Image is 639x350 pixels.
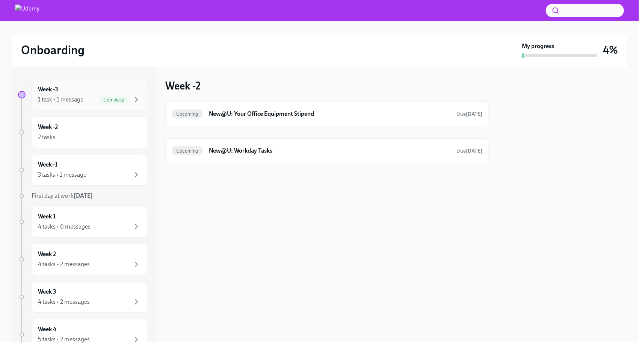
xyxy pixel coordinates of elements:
h6: Week -3 [38,85,58,94]
span: Upcoming [172,111,203,117]
div: 2 tasks [38,133,55,141]
strong: [DATE] [466,111,482,117]
h2: Onboarding [21,42,85,58]
span: October 6th, 2025 09:00 [456,111,482,118]
a: Week -13 tasks • 1 message [18,154,147,186]
h6: New@U: Your Office Equipment Stipend [209,110,450,118]
a: First day at work[DATE] [18,192,147,200]
a: Week 34 tasks • 2 messages [18,281,147,313]
a: Week -22 tasks [18,117,147,148]
div: 5 tasks • 2 messages [38,335,90,344]
h6: Week 4 [38,325,56,333]
h3: Week -2 [165,79,201,92]
h6: Week -1 [38,161,57,169]
strong: [DATE] [74,192,93,199]
a: Week 14 tasks • 6 messages [18,206,147,238]
div: 1 task • 1 message [38,95,83,104]
a: Week -31 task • 1 messageComplete [18,79,147,111]
div: 3 tasks • 1 message [38,171,86,179]
div: 4 tasks • 2 messages [38,260,90,268]
span: Upcoming [172,148,203,154]
div: 4 tasks • 2 messages [38,298,90,306]
span: Complete [99,97,129,103]
h6: Week 3 [38,288,56,296]
span: September 29th, 2025 09:00 [456,147,482,155]
strong: [DATE] [466,148,482,154]
span: First day at work [32,192,93,199]
a: UpcomingNew@U: Your Office Equipment StipendDue[DATE] [172,108,482,120]
h6: Week -2 [38,123,58,131]
h6: Week 2 [38,250,56,258]
a: Week 24 tasks • 2 messages [18,244,147,275]
img: Udemy [15,5,39,17]
h3: 4% [603,43,618,57]
strong: My progress [522,42,554,50]
div: 4 tasks • 6 messages [38,223,91,231]
h6: New@U: Workday Tasks [209,147,450,155]
span: Due [456,148,482,154]
a: UpcomingNew@U: Workday TasksDue[DATE] [172,145,482,157]
h6: Week 1 [38,212,56,221]
span: Due [456,111,482,117]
